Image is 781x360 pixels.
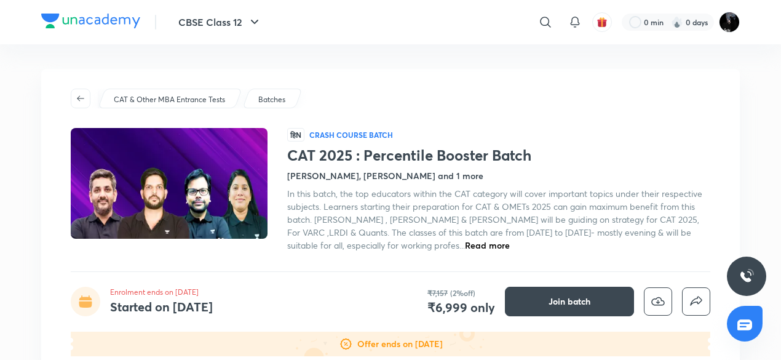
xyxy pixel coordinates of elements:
[287,146,710,164] h1: CAT 2025 : Percentile Booster Batch
[258,94,285,105] p: Batches
[114,94,225,105] p: CAT & Other MBA Entrance Tests
[719,12,740,33] img: Mini John
[256,94,288,105] a: Batches
[287,169,483,182] h4: [PERSON_NAME], [PERSON_NAME] and 1 more
[287,188,702,251] span: In this batch, the top educators within the CAT category will cover important topics under their ...
[427,287,448,298] p: ₹7,157
[465,239,510,251] span: Read more
[592,12,612,32] button: avatar
[739,269,754,284] img: ttu
[110,298,213,315] h4: Started on [DATE]
[357,339,443,349] span: Offer ends on [DATE]
[110,287,213,298] p: Enrolment ends on [DATE]
[309,130,393,140] p: Crash course Batch
[171,10,269,34] button: CBSE Class 12
[597,17,608,28] img: avatar
[450,287,475,298] p: (2%off)
[71,332,710,356] img: offer
[287,128,304,142] span: हिN
[505,287,634,316] button: Join batch
[112,94,228,105] a: CAT & Other MBA Entrance Tests
[41,14,140,28] img: Company Logo
[69,127,269,240] img: Thumbnail
[549,295,590,308] span: Join batch
[671,16,683,28] img: streak
[41,14,140,31] a: Company Logo
[339,337,354,351] img: offer
[427,298,495,317] h4: ₹6,999 only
